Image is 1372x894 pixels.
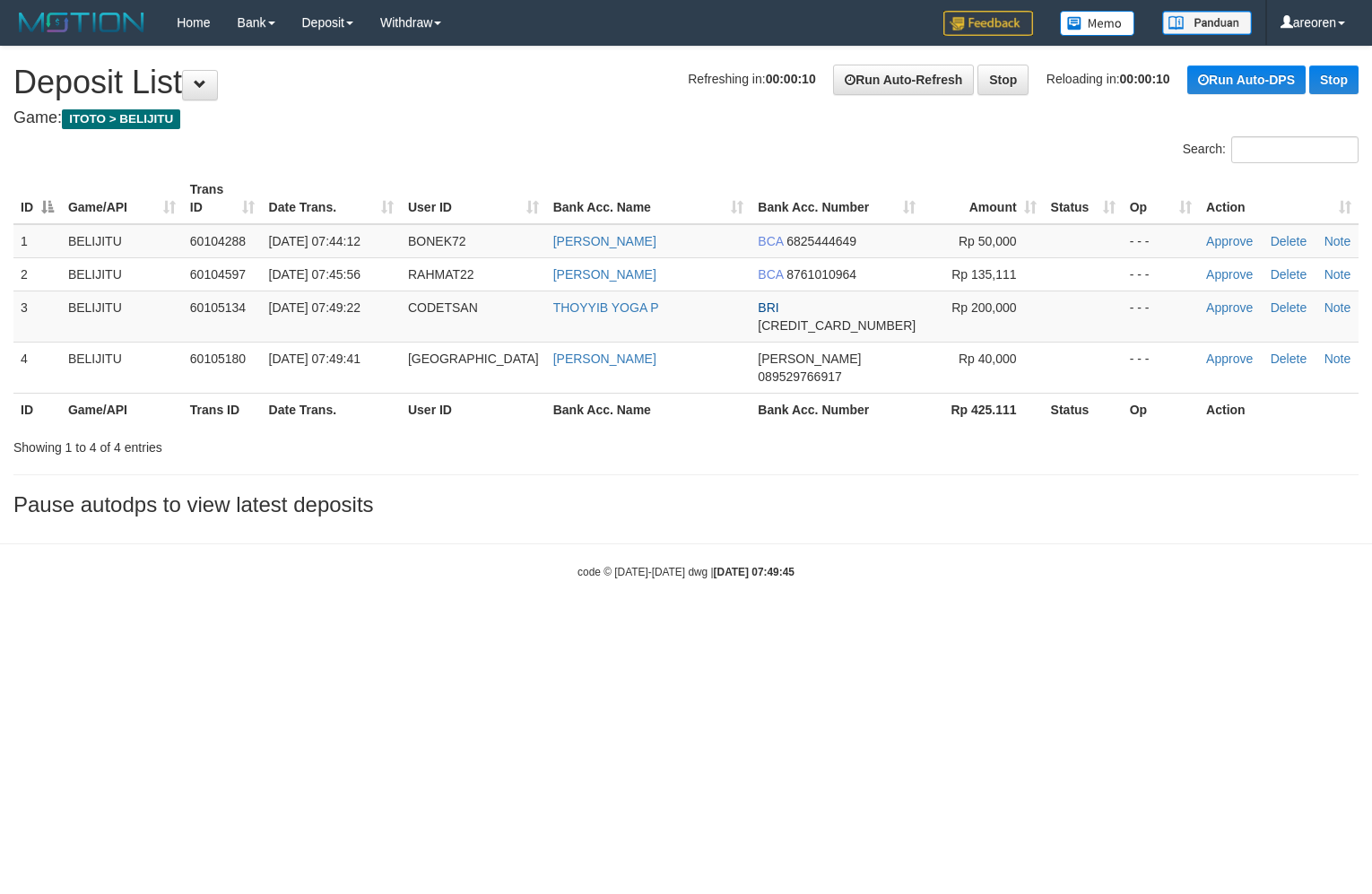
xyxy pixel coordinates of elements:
th: Game/API: activate to sort column ascending [61,173,183,224]
span: ITOTO > BELIJITU [62,109,180,129]
strong: 00:00:10 [766,72,816,86]
span: Copy 8761010964 to clipboard [786,267,856,282]
h1: Deposit List [13,65,1359,100]
span: Rp 200,000 [951,300,1016,315]
a: THOYYIB YOGA P [553,300,659,315]
span: Refreshing in: [688,72,815,86]
td: - - - [1123,342,1199,393]
a: Delete [1271,234,1307,248]
th: User ID: activate to sort column ascending [401,173,546,224]
td: 4 [13,342,61,393]
img: Feedback.jpg [943,11,1033,36]
th: Trans ID: activate to sort column ascending [183,173,262,224]
th: Game/API [61,393,183,426]
span: BCA [758,234,783,248]
span: RAHMAT22 [408,267,474,282]
a: Note [1324,300,1351,315]
th: Bank Acc. Name: activate to sort column ascending [546,173,751,224]
td: - - - [1123,224,1199,258]
h3: Pause autodps to view latest deposits [13,493,1359,516]
a: Stop [1309,65,1359,94]
span: [PERSON_NAME] [758,352,861,366]
td: 2 [13,257,61,291]
strong: [DATE] 07:49:45 [714,566,795,578]
td: - - - [1123,291,1199,342]
span: [DATE] 07:49:41 [269,352,360,366]
a: Run Auto-DPS [1187,65,1306,94]
th: Date Trans. [262,393,401,426]
th: Bank Acc. Name [546,393,751,426]
a: Approve [1206,267,1253,282]
a: [PERSON_NAME] [553,234,656,248]
th: Action [1199,393,1359,426]
span: BONEK72 [408,234,466,248]
strong: 00:00:10 [1120,72,1170,86]
th: Bank Acc. Number: activate to sort column ascending [751,173,923,224]
span: 60104288 [190,234,246,248]
span: Rp 40,000 [959,352,1017,366]
a: Note [1324,352,1351,366]
img: panduan.png [1162,11,1252,35]
span: 60105134 [190,300,246,315]
th: Bank Acc. Number [751,393,923,426]
th: Op [1123,393,1199,426]
label: Search: [1183,136,1359,163]
span: Copy 690901022707537 to clipboard [758,318,916,333]
img: Button%20Memo.svg [1060,11,1135,36]
a: Delete [1271,352,1307,366]
td: 3 [13,291,61,342]
span: Rp 135,111 [951,267,1016,282]
span: [DATE] 07:49:22 [269,300,360,315]
span: Copy 089529766917 to clipboard [758,369,841,384]
span: [GEOGRAPHIC_DATA] [408,352,539,366]
td: BELIJITU [61,291,183,342]
span: Reloading in: [1046,72,1170,86]
input: Search: [1231,136,1359,163]
td: - - - [1123,257,1199,291]
th: ID: activate to sort column descending [13,173,61,224]
span: BCA [758,267,783,282]
a: Approve [1206,300,1253,315]
h4: Game: [13,109,1359,127]
td: 1 [13,224,61,258]
span: [DATE] 07:45:56 [269,267,360,282]
th: Action: activate to sort column ascending [1199,173,1359,224]
a: [PERSON_NAME] [553,267,656,282]
th: Date Trans.: activate to sort column ascending [262,173,401,224]
td: BELIJITU [61,224,183,258]
small: code © [DATE]-[DATE] dwg | [577,566,795,578]
a: Delete [1271,300,1307,315]
span: CODETSAN [408,300,478,315]
span: 60104597 [190,267,246,282]
a: Run Auto-Refresh [833,65,974,95]
th: ID [13,393,61,426]
th: User ID [401,393,546,426]
td: BELIJITU [61,257,183,291]
span: Rp 50,000 [959,234,1017,248]
span: [DATE] 07:44:12 [269,234,360,248]
a: Approve [1206,352,1253,366]
td: BELIJITU [61,342,183,393]
a: Note [1324,234,1351,248]
a: Note [1324,267,1351,282]
div: Showing 1 to 4 of 4 entries [13,431,559,456]
a: Delete [1271,267,1307,282]
span: Copy 6825444649 to clipboard [786,234,856,248]
th: Amount: activate to sort column ascending [923,173,1043,224]
th: Trans ID [183,393,262,426]
img: MOTION_logo.png [13,9,150,36]
a: [PERSON_NAME] [553,352,656,366]
a: Approve [1206,234,1253,248]
span: 60105180 [190,352,246,366]
th: Status [1044,393,1123,426]
th: Status: activate to sort column ascending [1044,173,1123,224]
th: Rp 425.111 [923,393,1043,426]
span: BRI [758,300,778,315]
a: Stop [977,65,1029,95]
th: Op: activate to sort column ascending [1123,173,1199,224]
